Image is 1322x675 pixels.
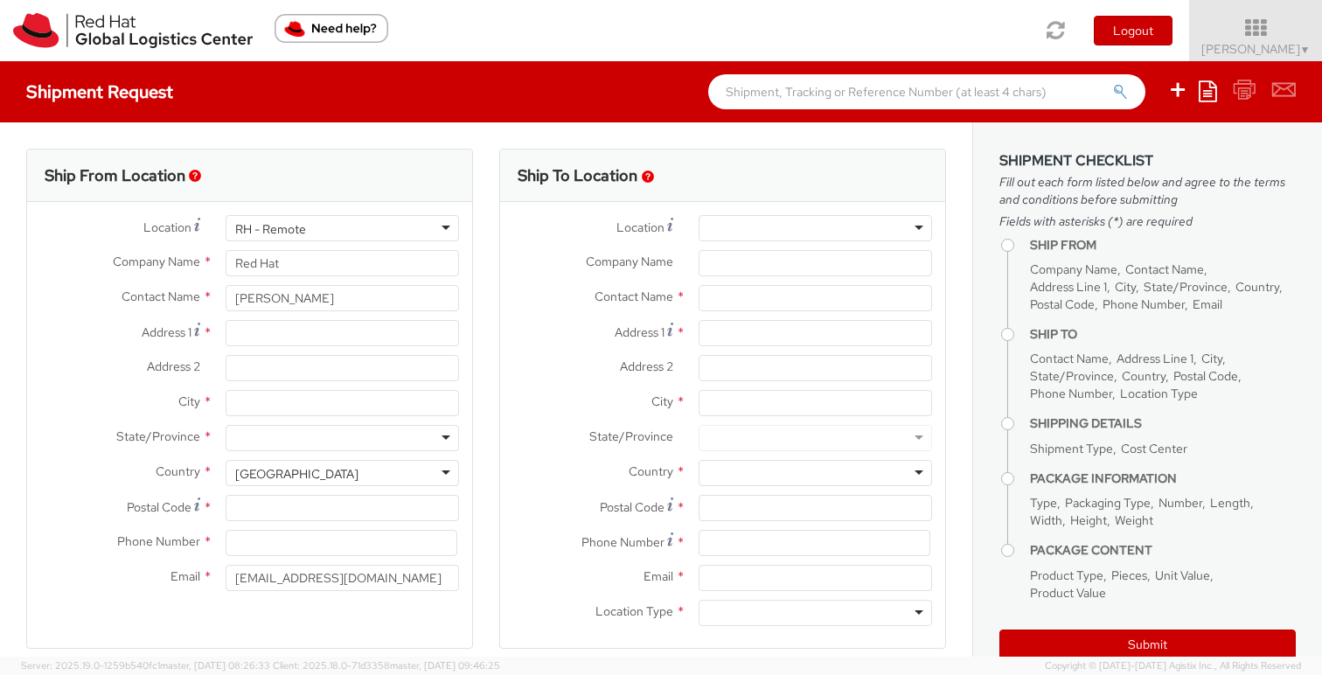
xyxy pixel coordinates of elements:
[600,499,664,515] span: Postal Code
[275,14,388,43] button: Need help?
[581,534,664,550] span: Phone Number
[1158,495,1202,511] span: Number
[651,393,673,409] span: City
[1030,351,1109,366] span: Contact Name
[595,603,673,619] span: Location Type
[999,630,1296,659] button: Submit
[113,254,200,269] span: Company Name
[1045,659,1301,673] span: Copyright © [DATE]-[DATE] Agistix Inc., All Rights Reserved
[390,659,500,672] span: master, [DATE] 09:46:25
[1030,279,1107,295] span: Address Line 1
[1120,386,1198,401] span: Location Type
[1030,328,1296,341] h4: Ship To
[143,219,191,235] span: Location
[116,428,200,444] span: State/Province
[1125,261,1204,277] span: Contact Name
[170,568,200,584] span: Email
[1300,43,1311,57] span: ▼
[1030,544,1296,557] h4: Package Content
[1117,351,1193,366] span: Address Line 1
[1030,512,1062,528] span: Width
[235,220,306,238] div: RH - Remote
[1065,495,1151,511] span: Packaging Type
[1030,567,1103,583] span: Product Type
[1210,495,1250,511] span: Length
[117,533,200,549] span: Phone Number
[616,219,664,235] span: Location
[999,173,1296,208] span: Fill out each form listed below and agree to the terms and conditions before submitting
[1122,368,1165,384] span: Country
[45,167,185,184] h3: Ship From Location
[1030,368,1114,384] span: State/Province
[1030,585,1106,601] span: Product Value
[615,324,664,340] span: Address 1
[156,463,200,479] span: Country
[999,153,1296,169] h3: Shipment Checklist
[127,499,191,515] span: Postal Code
[999,212,1296,230] span: Fields with asterisks (*) are required
[1030,261,1117,277] span: Company Name
[1144,279,1228,295] span: State/Province
[1155,567,1210,583] span: Unit Value
[644,568,673,584] span: Email
[1030,441,1113,456] span: Shipment Type
[1193,296,1222,312] span: Email
[1103,296,1185,312] span: Phone Number
[142,324,191,340] span: Address 1
[1030,239,1296,252] h4: Ship From
[1094,16,1172,45] button: Logout
[21,659,270,672] span: Server: 2025.19.0-1259b540fc1
[1070,512,1107,528] span: Height
[1115,512,1153,528] span: Weight
[1030,495,1057,511] span: Type
[1235,279,1279,295] span: Country
[620,358,673,374] span: Address 2
[595,289,673,304] span: Contact Name
[1201,41,1311,57] span: [PERSON_NAME]
[1121,441,1187,456] span: Cost Center
[1111,567,1147,583] span: Pieces
[26,82,173,101] h4: Shipment Request
[1201,351,1222,366] span: City
[1030,386,1112,401] span: Phone Number
[1173,368,1238,384] span: Postal Code
[586,254,673,269] span: Company Name
[1030,472,1296,485] h4: Package Information
[1030,417,1296,430] h4: Shipping Details
[708,74,1145,109] input: Shipment, Tracking or Reference Number (at least 4 chars)
[13,13,253,48] img: rh-logistics-00dfa346123c4ec078e1.svg
[273,659,500,672] span: Client: 2025.18.0-71d3358
[122,289,200,304] span: Contact Name
[589,428,673,444] span: State/Province
[147,358,200,374] span: Address 2
[235,465,358,483] div: [GEOGRAPHIC_DATA]
[1030,296,1095,312] span: Postal Code
[178,393,200,409] span: City
[518,167,637,184] h3: Ship To Location
[1115,279,1136,295] span: City
[629,463,673,479] span: Country
[160,659,270,672] span: master, [DATE] 08:26:33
